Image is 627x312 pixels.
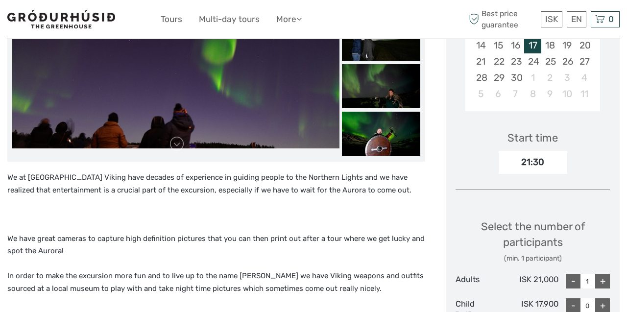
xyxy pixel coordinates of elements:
div: Choose Monday, September 15th, 2025 [490,37,507,53]
div: Choose Saturday, September 27th, 2025 [576,53,593,70]
p: We have great cameras to capture high definition pictures that you can then print out after a tou... [7,233,425,295]
div: Choose Saturday, October 11th, 2025 [576,86,593,102]
img: 1578-341a38b5-ce05-4595-9f3d-b8aa3718a0b3_logo_small.jpg [7,10,115,28]
div: + [595,274,610,288]
div: - [566,274,580,288]
div: Select the number of participants [456,219,610,264]
a: Tours [161,12,182,26]
div: month 2025-09 [468,4,597,102]
p: We at [GEOGRAPHIC_DATA] Viking have decades of experience in guiding people to the Northern Light... [7,171,425,196]
button: Open LiveChat chat widget [113,15,124,27]
div: Choose Wednesday, September 17th, 2025 [524,37,541,53]
p: We're away right now. Please check back later! [14,17,111,25]
div: Choose Sunday, October 5th, 2025 [472,86,489,102]
div: Choose Tuesday, September 23rd, 2025 [507,53,524,70]
div: Choose Tuesday, October 7th, 2025 [507,86,524,102]
span: ISK [545,14,558,24]
div: Choose Saturday, September 20th, 2025 [576,37,593,53]
div: Choose Sunday, September 28th, 2025 [472,70,489,86]
div: Choose Wednesday, October 1st, 2025 [524,70,541,86]
div: Choose Thursday, October 9th, 2025 [541,86,558,102]
a: More [276,12,302,26]
div: Choose Thursday, September 25th, 2025 [541,53,558,70]
div: Choose Thursday, October 2nd, 2025 [541,70,558,86]
div: Choose Monday, October 6th, 2025 [490,86,507,102]
div: Choose Saturday, October 4th, 2025 [576,70,593,86]
img: a4d0066975dd4045a255fbcefd3c1fde_slider_thumbnail.jpeg [342,112,420,156]
div: Choose Wednesday, September 24th, 2025 [524,53,541,70]
div: Choose Thursday, September 18th, 2025 [541,37,558,53]
div: Choose Monday, September 22nd, 2025 [490,53,507,70]
div: Start time [507,130,558,145]
div: Choose Wednesday, October 8th, 2025 [524,86,541,102]
span: 0 [607,14,615,24]
div: Choose Friday, October 10th, 2025 [558,86,576,102]
div: Choose Tuesday, September 16th, 2025 [507,37,524,53]
div: Choose Sunday, September 21st, 2025 [472,53,489,70]
div: Choose Monday, September 29th, 2025 [490,70,507,86]
div: 21:30 [499,151,567,173]
div: Adults [456,274,507,288]
div: EN [567,11,586,27]
div: Choose Sunday, September 14th, 2025 [472,37,489,53]
div: Choose Tuesday, September 30th, 2025 [507,70,524,86]
img: f15b170ff1c342e1924ed0d6ea4e2bc4_slider_thumbnail.jpeg [342,64,420,108]
span: Best price guarantee [467,8,539,30]
a: Multi-day tours [199,12,260,26]
div: ISK 21,000 [507,274,558,288]
div: Choose Friday, September 26th, 2025 [558,53,576,70]
div: (min. 1 participant) [456,254,610,264]
div: Choose Friday, October 3rd, 2025 [558,70,576,86]
div: Choose Friday, September 19th, 2025 [558,37,576,53]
